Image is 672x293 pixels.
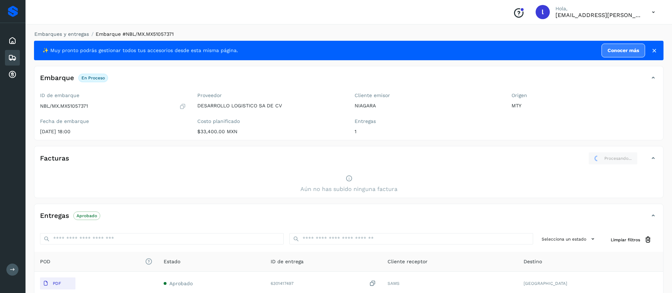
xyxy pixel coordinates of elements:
[388,258,428,265] span: Cliente receptor
[77,213,97,218] p: Aprobado
[96,31,174,37] span: Embarque #NBL/MX.MX51057371
[197,103,343,109] p: DESARROLLO LOGISTICO SA DE CV
[271,258,304,265] span: ID de entrega
[5,67,20,83] div: Cuentas por cobrar
[40,92,186,98] label: ID de embarque
[271,280,377,287] div: 6301417497
[43,47,238,54] span: ✨ Muy pronto podrás gestionar todos tus accesorios desde esta misma página.
[40,118,186,124] label: Fecha de embarque
[300,185,397,193] span: Aún no has subido ninguna factura
[40,258,152,265] span: POD
[40,129,186,135] p: [DATE] 18:00
[604,155,632,162] span: Procesando...
[34,31,89,37] a: Embarques y entregas
[355,118,501,124] label: Entregas
[605,233,657,246] button: Limpiar filtros
[555,12,640,18] p: lauraamalia.castillo@xpertal.com
[34,210,663,227] div: EntregasAprobado
[40,74,74,82] h4: Embarque
[197,118,343,124] label: Costo planificado
[197,92,343,98] label: Proveedor
[588,152,638,165] button: Procesando...
[5,33,20,49] div: Inicio
[355,92,501,98] label: Cliente emisor
[539,233,599,245] button: Selecciona un estado
[53,281,61,286] p: PDF
[602,44,645,57] a: Conocer más
[40,277,75,289] button: PDF
[81,75,105,80] p: En proceso
[197,129,343,135] p: $33,400.00 MXN
[512,92,657,98] label: Origen
[40,212,69,220] h4: Entregas
[512,103,657,109] p: MTY
[164,258,180,265] span: Estado
[34,72,663,90] div: EmbarqueEn proceso
[5,50,20,66] div: Embarques
[555,6,640,12] p: Hola,
[355,129,501,135] p: 1
[34,30,663,38] nav: breadcrumb
[34,152,663,170] div: FacturasProcesando...
[611,237,640,243] span: Limpiar filtros
[355,103,501,109] p: NIAGARA
[40,103,88,109] p: NBL/MX.MX51057371
[169,281,193,286] span: Aprobado
[40,154,69,163] h4: Facturas
[524,258,542,265] span: Destino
